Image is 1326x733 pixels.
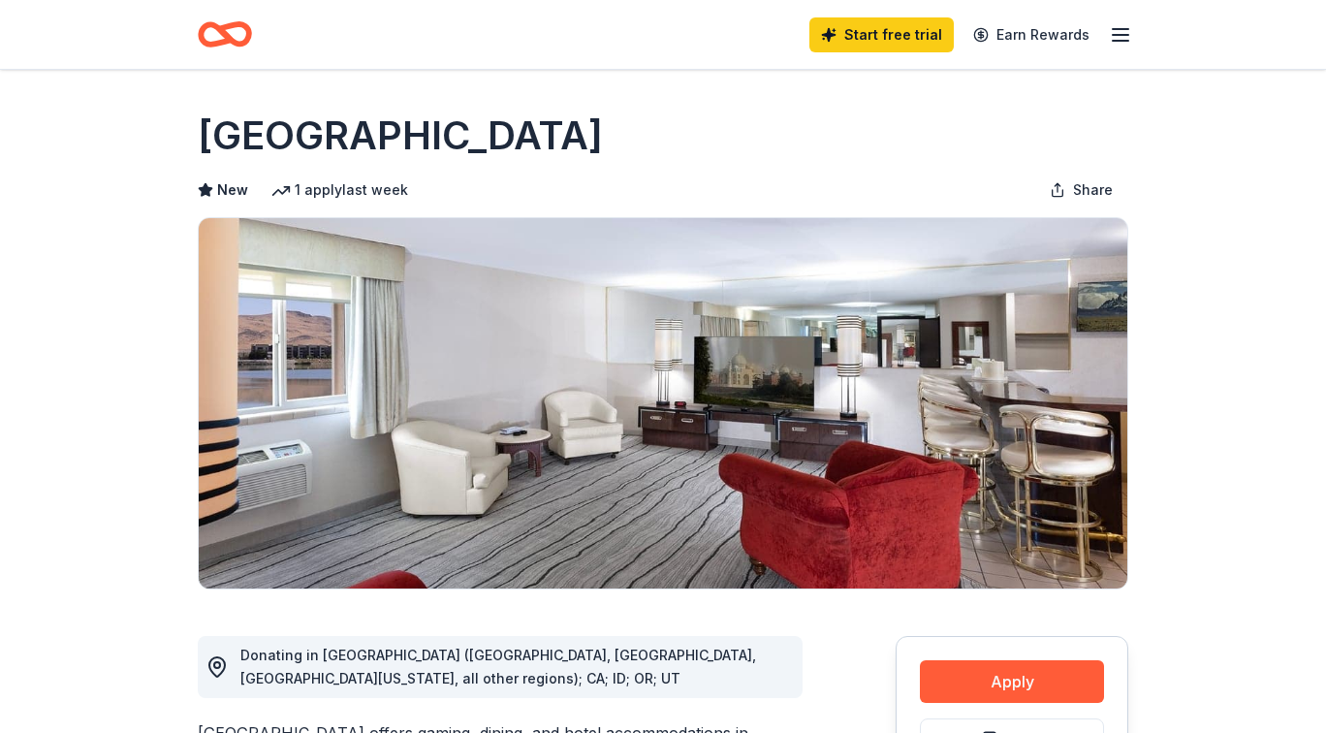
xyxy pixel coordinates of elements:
span: Donating in [GEOGRAPHIC_DATA] ([GEOGRAPHIC_DATA], [GEOGRAPHIC_DATA], [GEOGRAPHIC_DATA][US_STATE],... [240,647,756,686]
a: Earn Rewards [962,17,1101,52]
h1: [GEOGRAPHIC_DATA] [198,109,603,163]
button: Share [1034,171,1128,209]
a: Home [198,12,252,57]
img: Image for Western Village Inn and Casino [199,218,1127,589]
span: New [217,178,248,202]
div: 1 apply last week [271,178,408,202]
span: Share [1073,178,1113,202]
button: Apply [920,660,1104,703]
a: Start free trial [809,17,954,52]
